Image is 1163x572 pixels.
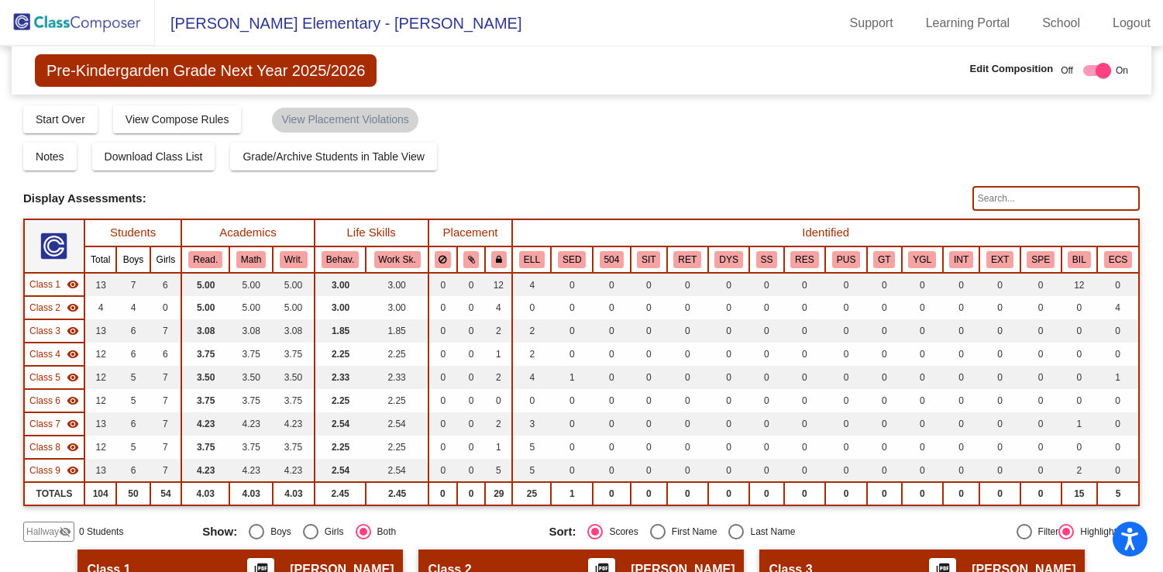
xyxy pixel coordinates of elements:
td: 0 [631,273,667,296]
button: YGL [908,251,936,268]
td: 0 [1097,389,1139,412]
td: 3.75 [273,389,314,412]
td: 5.00 [229,296,273,319]
td: 0 [825,343,867,366]
td: 1 [485,343,512,366]
td: 0 [1020,412,1061,436]
td: 2 [485,412,512,436]
td: 0 [428,296,457,319]
td: 0 [1020,273,1061,296]
th: Special Education [551,246,593,273]
td: 0 [708,343,750,366]
td: 0 [1097,273,1139,296]
td: 3.50 [181,366,229,389]
td: 0 [457,343,485,366]
td: 3.08 [181,319,229,343]
td: 12 [84,436,117,459]
span: Class 5 [29,370,60,384]
th: Placement [428,219,513,246]
th: Attended Summer School [749,246,783,273]
td: 0 [1061,319,1097,343]
td: 0 [593,436,631,459]
th: Introvert [943,246,980,273]
td: 1 [485,436,512,459]
td: 3.08 [229,319,273,343]
th: Speech [1020,246,1061,273]
td: 0 [428,366,457,389]
td: 2.25 [366,343,428,366]
td: 0 [979,389,1020,412]
mat-icon: visibility [67,278,79,291]
span: Edit Composition [970,61,1054,77]
button: Grade/Archive Students in Table View [230,143,437,171]
span: Display Assessments: [23,191,146,205]
td: 0 [631,366,667,389]
span: Start Over [36,113,85,126]
th: Keep with teacher [485,246,512,273]
td: 0 [979,412,1020,436]
td: 12 [84,366,117,389]
td: 0 [593,319,631,343]
td: 0 [867,319,902,343]
td: 0 [457,412,485,436]
td: 0 [1097,343,1139,366]
td: 3.75 [229,343,273,366]
td: 0 [979,296,1020,319]
td: 0 [512,296,551,319]
td: 0 [1061,389,1097,412]
mat-icon: visibility [67,348,79,360]
td: 3.00 [366,296,428,319]
td: Laura Bruton - No Class Name [24,296,84,319]
td: 0 [551,343,593,366]
td: 0 [784,366,826,389]
th: Identified [512,219,1139,246]
td: 0 [631,436,667,459]
th: Retained [667,246,708,273]
td: 0 [667,296,708,319]
td: 12 [84,343,117,366]
td: 0 [979,343,1020,366]
td: 3.75 [229,436,273,459]
td: 5.00 [229,273,273,296]
td: 0 [902,273,943,296]
a: Support [838,11,906,36]
td: 13 [84,273,117,296]
td: 0 [784,296,826,319]
td: 3.00 [315,296,366,319]
mat-icon: visibility [67,418,79,430]
td: 3.75 [229,389,273,412]
button: Behav. [322,251,359,268]
td: 5.00 [181,296,229,319]
td: 0 [943,319,980,343]
td: 0 [708,366,750,389]
td: 0 [631,343,667,366]
th: Extrovert [979,246,1020,273]
td: 2 [512,319,551,343]
td: 0 [867,343,902,366]
td: 0 [428,412,457,436]
button: DYS [714,251,742,268]
td: 0 [867,412,902,436]
td: 0 [943,389,980,412]
td: 0 [593,273,631,296]
td: 0 [1020,389,1061,412]
td: 0 [749,389,783,412]
td: 2.25 [315,389,366,412]
td: 6 [116,319,150,343]
td: 0 [867,273,902,296]
td: 0 [667,273,708,296]
td: 0 [867,366,902,389]
button: Read. [188,251,222,268]
td: 2.33 [315,366,366,389]
td: 0 [1061,296,1097,319]
td: 0 [1097,412,1139,436]
td: 0 [667,366,708,389]
button: 504 [600,251,625,268]
mat-icon: visibility [67,302,79,314]
td: 0 [979,366,1020,389]
td: 4.23 [229,412,273,436]
td: 5 [116,366,150,389]
td: Carolina Lapusan - No Class Name [24,273,84,296]
td: 0 [551,389,593,412]
button: ECS [1104,251,1132,268]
